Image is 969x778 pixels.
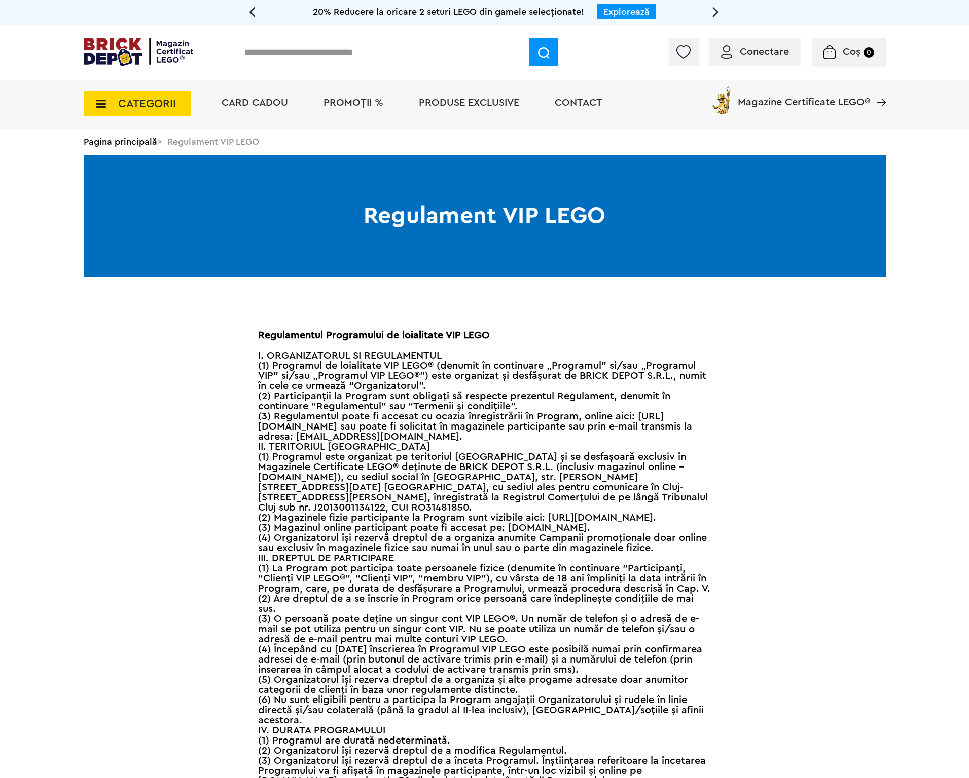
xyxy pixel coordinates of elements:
[313,7,584,16] span: 20% Reducere la oricare 2 seturi LEGO din gamele selecționate!
[419,98,519,108] a: Produse exclusive
[870,84,886,94] a: Magazine Certificate LEGO®
[84,129,886,155] div: > Regulament VIP LEGO
[324,98,383,108] a: PROMOȚII %
[84,137,157,146] a: Pagina principală
[721,47,789,57] a: Conectare
[555,98,602,108] a: Contact
[222,98,288,108] a: Card Cadou
[864,47,874,58] small: 0
[738,84,870,107] span: Magazine Certificate LEGO®
[258,330,490,340] strong: Regulamentul Programului de loialitate VIP LEGO
[843,47,860,57] span: Coș
[603,7,650,16] a: Explorează
[84,155,886,277] h1: Regulament VIP LEGO
[118,98,176,109] span: CATEGORII
[740,47,789,57] span: Conectare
